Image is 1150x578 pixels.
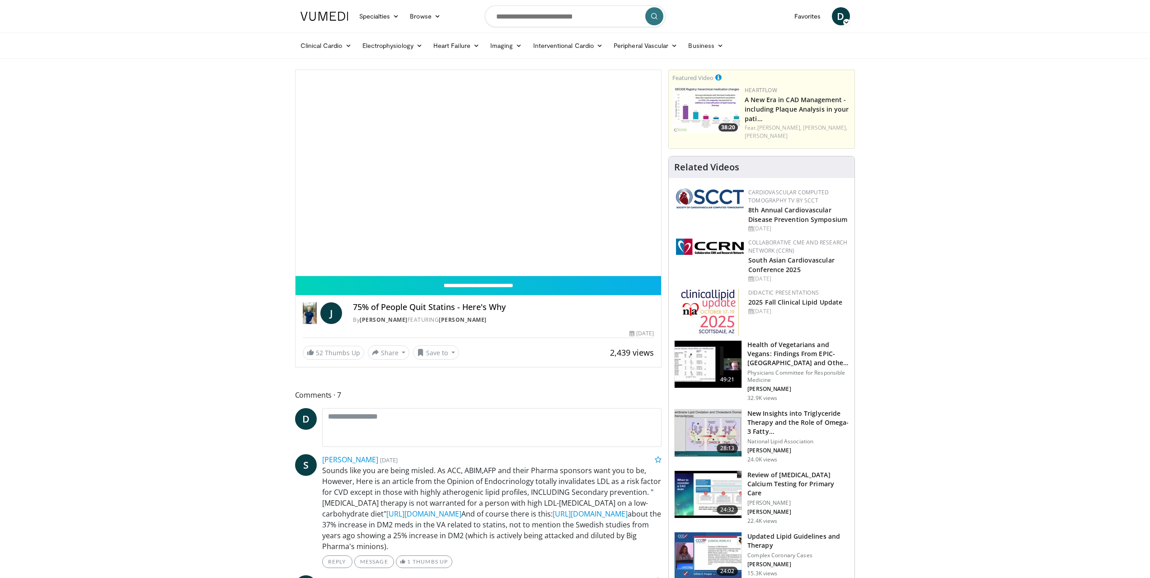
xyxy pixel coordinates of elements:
[386,509,461,519] a: [URL][DOMAIN_NAME]
[674,409,849,463] a: 28:13 New Insights into Triglyceride Therapy and the Role of Omega-3 Fatty… National Lipid Associ...
[717,505,738,514] span: 24:32
[747,456,777,463] p: 24.0K views
[353,316,654,324] div: By FEATURING
[747,532,849,550] h3: Updated Lipid Guidelines and Therapy
[295,37,357,55] a: Clinical Cardio
[320,302,342,324] a: J
[610,347,654,358] span: 2,439 views
[674,470,849,525] a: 24:32 Review of [MEDICAL_DATA] Calcium Testing for Primary Care [PERSON_NAME] [PERSON_NAME] 22.4K...
[757,124,802,132] a: [PERSON_NAME],
[672,74,713,82] small: Featured Video
[553,509,628,519] a: [URL][DOMAIN_NAME]
[717,375,738,384] span: 49:21
[316,348,323,357] span: 52
[303,346,364,360] a: 52 Thumbs Up
[413,345,459,360] button: Save to
[747,508,849,516] p: [PERSON_NAME]
[675,341,742,388] img: 606f2b51-b844-428b-aa21-8c0c72d5a896.150x105_q85_crop-smart_upscale.jpg
[718,123,738,132] span: 38:20
[717,567,738,576] span: 24:02
[674,340,849,402] a: 49:21 Health of Vegetarians and Vegans: Findings From EPIC-[GEOGRAPHIC_DATA] and Othe… Physicians...
[747,438,849,445] p: National Lipid Association
[676,188,744,208] img: 51a70120-4f25-49cc-93a4-67582377e75f.png.150x105_q85_autocrop_double_scale_upscale_version-0.2.png
[747,395,777,402] p: 32.9K views
[748,256,835,274] a: South Asian Cardiovascular Conference 2025
[747,385,849,393] p: [PERSON_NAME]
[672,86,740,134] a: 38:20
[528,37,609,55] a: Interventional Cardio
[747,552,849,559] p: Complex Coronary Cases
[295,454,317,476] a: S
[747,409,849,436] h3: New Insights into Triglyceride Therapy and the Role of Omega-3 Fatty…
[322,455,378,465] a: [PERSON_NAME]
[322,465,662,552] p: Sounds like you are being misled. As ACC, ABIM,AFP and their Pharma sponsors want you to be, Howe...
[672,86,740,134] img: 738d0e2d-290f-4d89-8861-908fb8b721dc.150x105_q85_crop-smart_upscale.jpg
[748,289,847,297] div: Didactic Presentations
[296,70,662,276] video-js: Video Player
[675,471,742,518] img: f4af32e0-a3f3-4dd9-8ed6-e543ca885e6d.150x105_q85_crop-smart_upscale.jpg
[485,37,528,55] a: Imaging
[675,409,742,456] img: 45ea033d-f728-4586-a1ce-38957b05c09e.150x105_q85_crop-smart_upscale.jpg
[748,275,847,283] div: [DATE]
[608,37,683,55] a: Peripheral Vascular
[396,555,452,568] a: 1 Thumbs Up
[629,329,654,338] div: [DATE]
[748,307,847,315] div: [DATE]
[380,456,398,464] small: [DATE]
[407,558,411,565] span: 1
[439,316,487,324] a: [PERSON_NAME]
[404,7,446,25] a: Browse
[747,369,849,384] p: Physicians Committee for Responsible Medicine
[681,289,739,336] img: d65bce67-f81a-47c5-b47d-7b8806b59ca8.jpg.150x105_q85_autocrop_double_scale_upscale_version-0.2.jpg
[745,124,851,140] div: Feat.
[353,302,654,312] h4: 75% of People Quit Statins - Here's Why
[747,470,849,498] h3: Review of [MEDICAL_DATA] Calcium Testing for Primary Care
[428,37,485,55] a: Heart Failure
[354,7,405,25] a: Specialties
[748,298,842,306] a: 2025 Fall Clinical Lipid Update
[354,555,394,568] a: Message
[747,517,777,525] p: 22.4K views
[748,225,847,233] div: [DATE]
[322,555,352,568] a: Reply
[295,389,662,401] span: Comments 7
[683,37,729,55] a: Business
[485,5,666,27] input: Search topics, interventions
[748,239,847,254] a: Collaborative CME and Research Network (CCRN)
[674,162,739,173] h4: Related Videos
[300,12,348,21] img: VuMedi Logo
[747,340,849,367] h3: Health of Vegetarians and Vegans: Findings From EPIC-[GEOGRAPHIC_DATA] and Othe…
[745,95,849,123] a: A New Era in CAD Management - including Plaque Analysis in your pati…
[747,561,849,568] p: [PERSON_NAME]
[803,124,847,132] a: [PERSON_NAME],
[789,7,826,25] a: Favorites
[368,345,410,360] button: Share
[747,447,849,454] p: [PERSON_NAME]
[747,570,777,577] p: 15.3K views
[676,239,744,255] img: a04ee3ba-8487-4636-b0fb-5e8d268f3737.png.150x105_q85_autocrop_double_scale_upscale_version-0.2.png
[745,132,788,140] a: [PERSON_NAME]
[357,37,428,55] a: Electrophysiology
[295,408,317,430] a: D
[303,302,317,324] img: Dr. Jordan Rennicke
[748,206,847,224] a: 8th Annual Cardiovascular Disease Prevention Symposium
[748,188,829,204] a: Cardiovascular Computed Tomography TV by SCCT
[360,316,408,324] a: [PERSON_NAME]
[832,7,850,25] a: D
[747,499,849,507] p: [PERSON_NAME]
[745,86,777,94] a: Heartflow
[717,444,738,453] span: 28:13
